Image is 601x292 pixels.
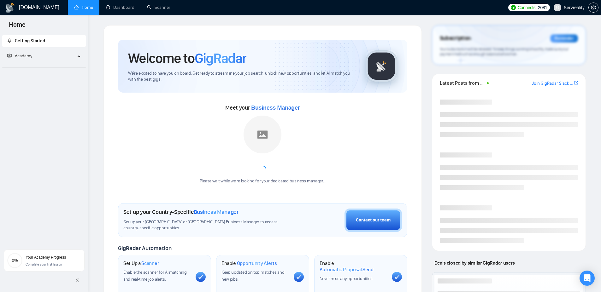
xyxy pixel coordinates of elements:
span: Latest Posts from the GigRadar Community [440,79,485,87]
span: loading [259,166,266,173]
span: Your Academy Progress [26,255,66,260]
h1: Welcome to [128,50,246,67]
h1: Set Up a [123,260,159,266]
li: Academy Homepage [2,65,86,69]
span: rocket [7,38,12,43]
div: Contact our team [356,217,391,224]
span: Business Manager [251,105,300,111]
span: Deals closed by similar GigRadar users [432,257,517,268]
a: setting [588,5,598,10]
h1: Enable [221,260,277,266]
img: gigradar-logo.png [366,50,397,82]
a: searchScanner [147,5,170,10]
span: Academy [15,53,32,59]
span: Keep updated on top matches and new jobs. [221,270,285,282]
div: Please wait while we're looking for your dedicated business manager... [196,178,329,184]
span: double-left [75,277,81,283]
span: user [555,5,560,10]
span: GigRadar [195,50,246,67]
span: Opportunity Alerts [237,260,277,266]
button: setting [588,3,598,13]
li: Getting Started [2,35,86,47]
a: dashboardDashboard [106,5,134,10]
span: Automatic Proposal Send [320,266,374,273]
span: Scanner [141,260,159,266]
span: Academy [7,53,32,59]
span: Never miss any opportunities. [320,276,373,281]
span: Set up your [GEOGRAPHIC_DATA] or [GEOGRAPHIC_DATA] Business Manager to access country-specific op... [123,219,291,231]
span: We're excited to have you on board. Get ready to streamline your job search, unlock new opportuni... [128,71,356,83]
span: Complete your first lesson [26,263,62,266]
img: placeholder.png [244,116,281,153]
span: fund-projection-screen [7,54,12,58]
span: 2081 [538,4,547,11]
span: Business Manager [194,209,239,215]
span: GigRadar Automation [118,245,171,252]
img: logo [5,3,15,13]
div: Open Intercom Messenger [580,271,595,286]
h1: Enable [320,260,387,272]
div: Reminder [550,34,578,43]
a: Join GigRadar Slack Community [532,80,573,87]
button: Contact our team [345,209,402,232]
a: export [574,80,578,86]
span: Meet your [225,104,300,111]
span: Subscription [440,33,471,44]
span: Your subscription will be renewed. To keep things running smoothly, make sure your payment method... [440,47,569,57]
span: Getting Started [15,38,45,43]
span: Connects: [518,4,537,11]
span: 0% [7,258,22,262]
h1: Set up your Country-Specific [123,209,239,215]
span: Enable the scanner for AI matching and real-time job alerts. [123,270,187,282]
span: export [574,80,578,85]
a: homeHome [74,5,93,10]
span: Home [4,20,31,33]
img: upwork-logo.png [511,5,516,10]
